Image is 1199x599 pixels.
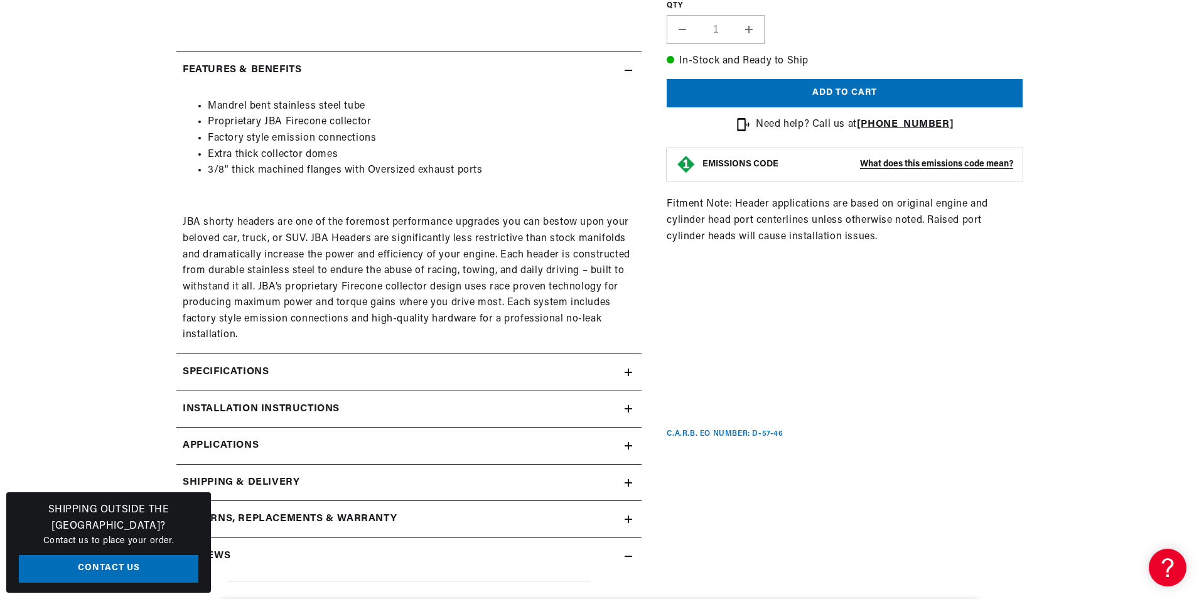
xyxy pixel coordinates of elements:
label: QTY [667,1,1023,11]
summary: Installation instructions [176,391,642,428]
summary: Returns, Replacements & Warranty [176,501,642,537]
button: EMISSIONS CODEWhat does this emissions code mean? [702,159,1013,171]
li: Factory style emission connections [208,131,635,147]
summary: Reviews [176,538,642,575]
summary: Features & Benefits [176,52,642,89]
span: Applications [183,438,259,454]
strong: What does this emissions code mean? [860,160,1013,170]
h2: Returns, Replacements & Warranty [183,511,397,527]
h2: Shipping & Delivery [183,475,299,491]
button: Add to cart [667,80,1023,108]
h2: Installation instructions [183,401,340,418]
li: Mandrel bent stainless steel tube [208,99,635,115]
a: Applications [176,428,642,465]
strong: EMISSIONS CODE [702,160,778,170]
a: [PHONE_NUMBER] [857,119,954,129]
p: In-Stock and Ready to Ship [667,53,1023,70]
p: C.A.R.B. EO Number: D-57-46 [667,429,783,440]
h2: Features & Benefits [183,62,301,78]
li: Extra thick collector domes [208,147,635,163]
h3: Shipping Outside the [GEOGRAPHIC_DATA]? [19,502,198,534]
summary: Specifications [176,354,642,391]
p: Need help? Call us at [756,117,954,133]
li: Proprietary JBA Firecone collector [208,114,635,131]
img: Emissions code [676,155,696,175]
li: 3/8" thick machined flanges with Oversized exhaust ports [208,163,635,179]
p: JBA shorty headers are one of the foremost performance upgrades you can bestow upon your beloved ... [183,215,635,343]
h2: Specifications [183,364,269,380]
summary: Shipping & Delivery [176,465,642,501]
p: Contact us to place your order. [19,534,198,548]
a: Contact Us [19,555,198,583]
